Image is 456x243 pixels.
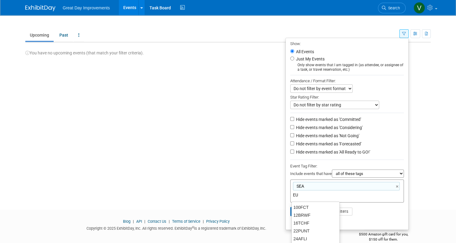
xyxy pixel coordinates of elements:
[295,133,359,139] label: Hide events marked as 'Not Going'
[292,235,339,243] div: 24AFLI
[295,116,361,122] label: Hide events marked as 'Committed'
[131,219,135,224] span: |
[336,228,431,242] div: $500 Amazon gift card for you,
[167,219,171,224] span: |
[290,63,404,72] div: Only show events that I am tagged in (as attendee, or assignee of a task, or travel reservation, ...
[172,219,200,224] a: Terms of Service
[295,141,361,147] label: Hide events marked as 'Forecasted'
[63,5,110,10] span: Great Day Improvements
[292,203,339,211] div: 100FCT
[396,183,400,190] a: ×
[290,170,404,180] div: Include events that have
[336,237,431,242] div: $150 off for them.
[290,163,404,170] div: Event Tag Filter:
[25,5,55,11] img: ExhibitDay
[295,149,370,155] label: Hide events marked as 'All Ready to GO!'
[295,56,325,62] label: Just My Events
[143,219,147,224] span: |
[386,6,400,10] span: Search
[290,207,310,216] button: Apply
[136,219,142,224] a: API
[414,2,425,14] img: Virginia Mehlhoff
[206,219,230,224] a: Privacy Policy
[293,192,377,198] input: Type tag and hit enter
[292,227,339,235] div: 22PUNT
[55,29,73,41] a: Past
[295,50,314,54] label: All Events
[290,93,404,101] div: Star Rating Filter:
[378,3,406,13] a: Search
[192,226,194,229] sup: ®
[201,219,205,224] span: |
[292,211,339,219] div: 12BRWF
[295,125,363,131] label: Hide events marked as 'Considering'
[148,219,166,224] a: Contact Us
[290,40,404,47] div: Show:
[25,224,327,231] div: Copyright © 2025 ExhibitDay, Inc. All rights reserved. ExhibitDay is a registered trademark of Ex...
[290,77,404,84] div: Attendance / Format Filter:
[295,183,304,189] span: SEA
[292,219,339,227] div: 16TCHF
[25,29,54,41] a: Upcoming
[123,219,131,224] a: Blog
[25,50,144,55] span: You have no upcoming events (that match your filter criteria).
